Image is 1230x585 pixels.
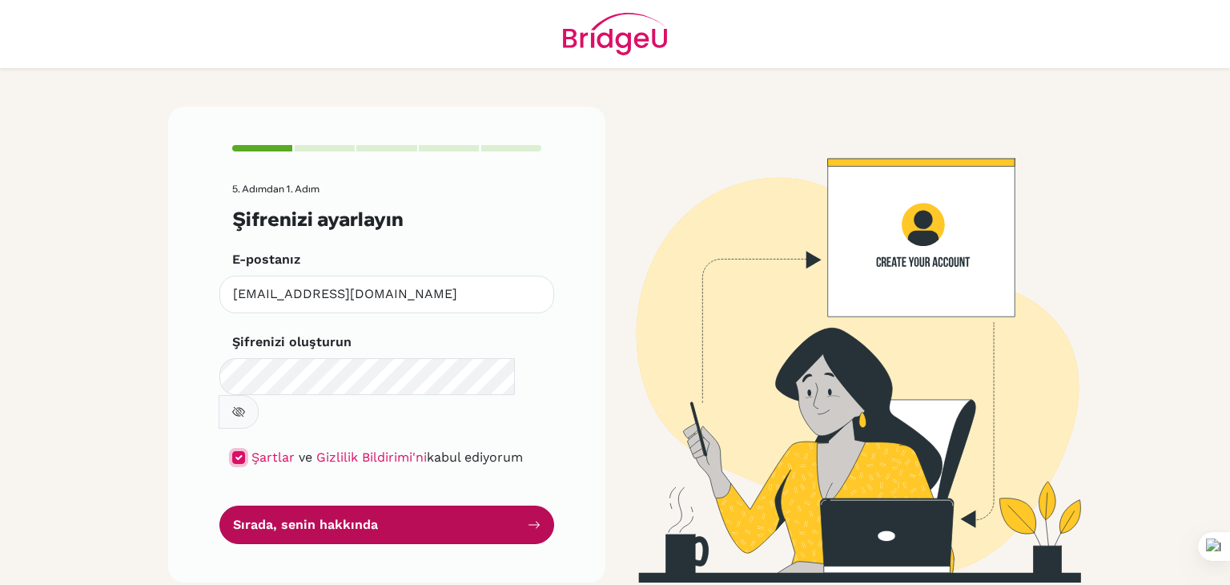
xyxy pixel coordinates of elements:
font: E-postanız [232,252,300,267]
a: Şartlar [251,450,295,465]
font: ve [299,450,312,465]
font: Şifrenizi ayarlayın [232,207,404,231]
font: Sırada, senin hakkında [233,517,378,532]
a: Gizlilik Bildirimi'ni [316,450,427,465]
button: Sırada, senin hakkında [219,506,554,543]
font: kabul ediyorum [427,450,523,465]
input: E-postanızı girin* [219,276,554,313]
font: Şifrenizi oluşturun [232,334,352,349]
font: 5. Adımdan 1. Adım [232,183,320,195]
